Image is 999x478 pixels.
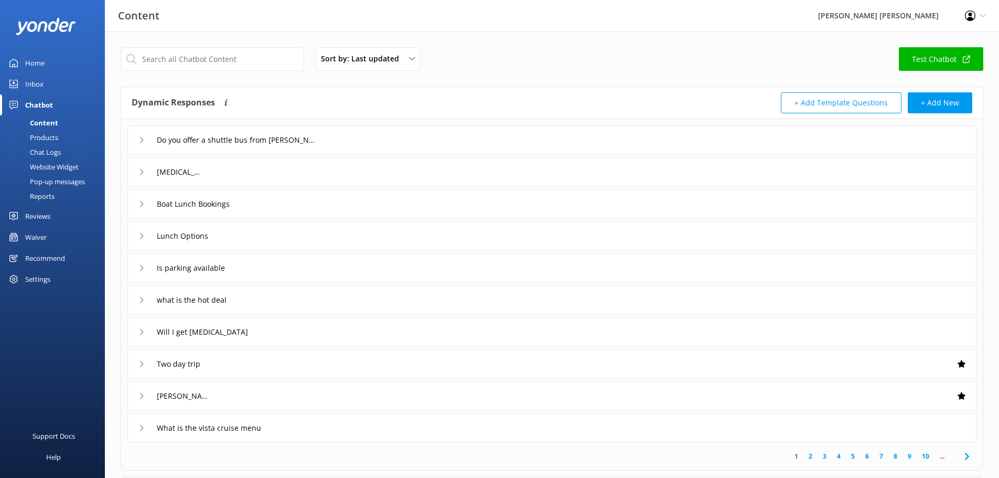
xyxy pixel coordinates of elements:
div: Home [25,52,45,73]
div: Waiver [25,227,47,248]
div: Content [6,115,58,130]
div: Reports [6,189,55,204]
a: Content [6,115,105,130]
input: Search all Chatbot Content [121,47,304,71]
div: Website Widget [6,160,79,174]
a: Website Widget [6,160,105,174]
div: Pop-up messages [6,174,85,189]
a: 10 [917,451,934,461]
a: Test Chatbot [899,47,983,71]
a: 5 [846,451,860,461]
h4: Dynamic Responses [132,92,215,113]
a: 7 [874,451,888,461]
div: Reviews [25,206,50,227]
div: Support Docs [33,426,75,447]
a: 9 [903,451,917,461]
button: + Add New [908,92,972,113]
a: 1 [789,451,803,461]
img: yonder-white-logo.png [16,18,76,35]
a: 4 [832,451,846,461]
div: Inbox [25,73,44,94]
a: Products [6,130,105,145]
h3: Content [118,7,159,24]
div: Chatbot [25,94,53,115]
a: 2 [803,451,818,461]
a: Chat Logs [6,145,105,160]
div: Recommend [25,248,65,269]
a: Reports [6,189,105,204]
div: Chat Logs [6,145,61,160]
span: Sort by: Last updated [321,53,405,65]
a: 6 [860,451,874,461]
div: Settings [25,269,50,290]
button: + Add Template Questions [781,92,901,113]
div: Help [46,447,61,468]
a: 3 [818,451,832,461]
div: Products [6,130,58,145]
a: 8 [888,451,903,461]
a: Pop-up messages [6,174,105,189]
span: ... [934,451,950,461]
